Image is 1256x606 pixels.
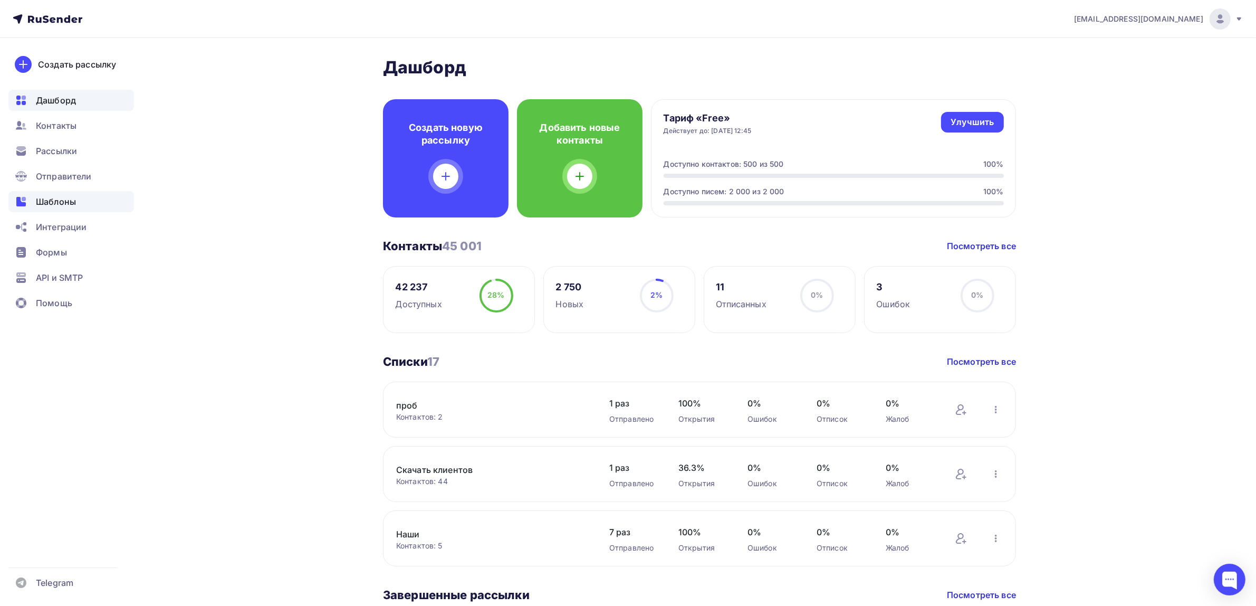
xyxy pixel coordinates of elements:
span: 0% [747,526,795,538]
div: Жалоб [886,478,934,489]
div: Доступных [396,298,442,310]
span: 0% [811,290,823,299]
div: Контактов: 44 [396,476,588,487]
span: Отправители [36,170,92,183]
span: 0% [886,526,934,538]
div: Доступно писем: 2 000 из 2 000 [664,186,784,197]
span: 100% [678,526,726,538]
h4: Тариф «Free» [664,112,752,125]
span: 28% [487,290,504,299]
span: [EMAIL_ADDRESS][DOMAIN_NAME] [1074,14,1203,24]
div: Ошибок [747,543,795,553]
span: 1 раз [609,397,657,410]
a: Посмотреть все [947,355,1016,368]
div: 100% [983,159,1004,169]
span: 0% [747,461,795,474]
span: 0% [817,461,865,474]
div: Открытия [678,414,726,424]
span: 17 [427,355,439,368]
div: Отписок [817,478,865,489]
h4: Создать новую рассылку [400,121,492,147]
span: Контакты [36,119,76,132]
a: Формы [8,242,134,263]
span: 0% [817,526,865,538]
span: 36.3% [678,461,726,474]
h3: Списки [383,354,439,369]
span: 7 раз [609,526,657,538]
a: Отправители [8,166,134,187]
div: Открытия [678,478,726,489]
div: Отправлено [609,414,657,424]
div: Отписок [817,543,865,553]
a: Шаблоны [8,191,134,212]
div: Улучшить [951,116,994,128]
a: проб [396,399,576,412]
div: Отписанных [716,298,766,310]
h4: Добавить новые контакты [534,121,626,147]
span: 0% [817,397,865,410]
div: Создать рассылку [38,58,116,71]
span: Дашборд [36,94,76,107]
a: Посмотреть все [947,240,1016,252]
span: 1 раз [609,461,657,474]
div: Контактов: 2 [396,412,588,422]
span: Telegram [36,576,73,589]
span: 0% [886,397,934,410]
a: Скачать клиентов [396,463,576,476]
div: Ошибок [747,478,795,489]
a: Посмотреть все [947,589,1016,601]
span: 100% [678,397,726,410]
div: Жалоб [886,543,934,553]
div: Отправлено [609,478,657,489]
div: Ошибок [877,298,910,310]
a: Рассылки [8,140,134,162]
span: Помощь [36,297,72,309]
span: API и SMTP [36,271,83,284]
div: Новых [556,298,584,310]
span: 45 001 [442,239,482,253]
span: 2% [650,290,663,299]
div: 100% [983,186,1004,197]
span: 0% [747,397,795,410]
div: 3 [877,281,910,293]
div: 42 237 [396,281,442,293]
div: Открытия [678,543,726,553]
div: Жалоб [886,414,934,424]
h3: Завершенные рассылки [383,588,530,602]
span: Шаблоны [36,195,76,208]
div: Действует до: [DATE] 12:45 [664,127,752,135]
div: 11 [716,281,766,293]
a: Дашборд [8,90,134,111]
span: Формы [36,246,67,259]
div: Ошибок [747,414,795,424]
span: Интеграции [36,221,87,233]
span: Рассылки [36,145,77,157]
div: Отправлено [609,543,657,553]
span: 0% [971,290,983,299]
a: [EMAIL_ADDRESS][DOMAIN_NAME] [1074,8,1243,30]
h2: Дашборд [383,57,1016,78]
div: Доступно контактов: 500 из 500 [664,159,784,169]
div: Контактов: 5 [396,541,588,551]
div: Отписок [817,414,865,424]
a: Контакты [8,115,134,136]
span: 0% [886,461,934,474]
div: 2 750 [556,281,584,293]
h3: Контакты [383,239,482,253]
a: Наши [396,528,576,541]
